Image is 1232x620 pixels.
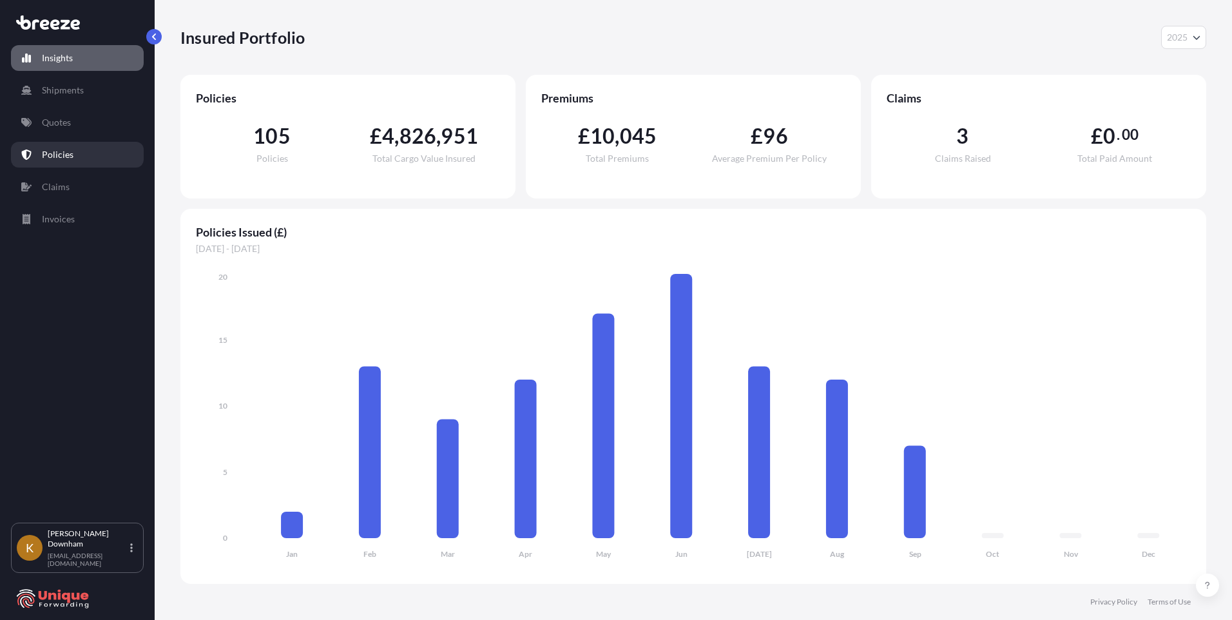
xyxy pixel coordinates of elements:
[218,335,227,345] tspan: 15
[256,154,288,163] span: Policies
[986,549,999,559] tspan: Oct
[751,126,763,146] span: £
[286,549,298,559] tspan: Jan
[218,401,227,411] tspan: 10
[1142,549,1155,559] tspan: Dec
[596,549,611,559] tspan: May
[909,549,921,559] tspan: Sep
[763,126,787,146] span: 96
[382,126,394,146] span: 4
[394,126,399,146] span: ,
[935,154,991,163] span: Claims Raised
[48,528,128,549] p: [PERSON_NAME] Downham
[519,549,532,559] tspan: Apr
[11,45,144,71] a: Insights
[196,90,500,106] span: Policies
[196,242,1191,255] span: [DATE] - [DATE]
[620,126,657,146] span: 045
[223,467,227,477] tspan: 5
[253,126,291,146] span: 105
[363,549,376,559] tspan: Feb
[1167,31,1188,44] span: 2025
[615,126,619,146] span: ,
[42,180,70,193] p: Claims
[196,224,1191,240] span: Policies Issued (£)
[372,154,476,163] span: Total Cargo Value Insured
[11,174,144,200] a: Claims
[675,549,688,559] tspan: Jun
[11,110,144,135] a: Quotes
[42,84,84,97] p: Shipments
[441,126,478,146] span: 951
[712,154,827,163] span: Average Premium Per Policy
[956,126,968,146] span: 3
[887,90,1191,106] span: Claims
[436,126,441,146] span: ,
[1103,126,1115,146] span: 0
[11,206,144,232] a: Invoices
[1148,597,1191,607] a: Terms of Use
[180,27,305,48] p: Insured Portfolio
[26,541,34,554] span: K
[1064,549,1079,559] tspan: Nov
[590,126,615,146] span: 10
[42,116,71,129] p: Quotes
[1090,597,1137,607] a: Privacy Policy
[42,213,75,226] p: Invoices
[441,549,455,559] tspan: Mar
[42,52,73,64] p: Insights
[223,533,227,543] tspan: 0
[11,142,144,168] a: Policies
[1091,126,1103,146] span: £
[11,77,144,103] a: Shipments
[42,148,73,161] p: Policies
[16,588,90,609] img: organization-logo
[218,272,227,282] tspan: 20
[48,552,128,567] p: [EMAIL_ADDRESS][DOMAIN_NAME]
[1122,130,1139,140] span: 00
[1077,154,1152,163] span: Total Paid Amount
[1161,26,1206,49] button: Year Selector
[830,549,845,559] tspan: Aug
[399,126,437,146] span: 826
[586,154,649,163] span: Total Premiums
[370,126,382,146] span: £
[747,549,772,559] tspan: [DATE]
[1117,130,1120,140] span: .
[578,126,590,146] span: £
[541,90,845,106] span: Premiums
